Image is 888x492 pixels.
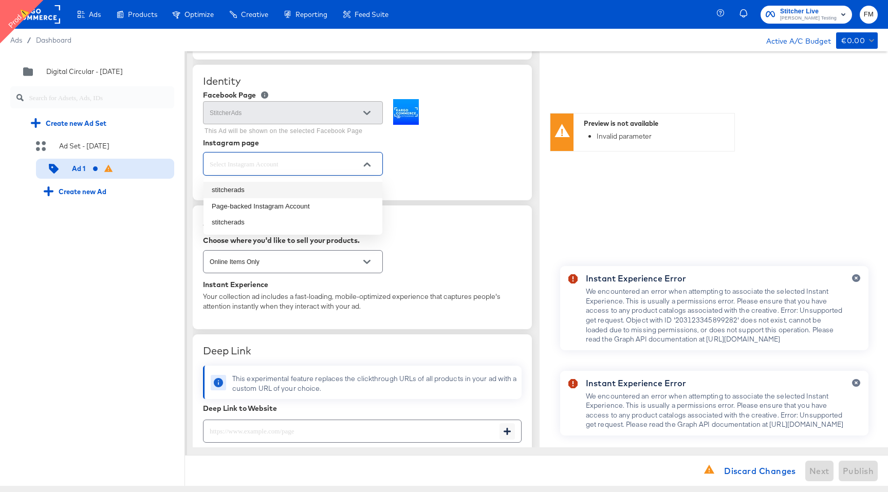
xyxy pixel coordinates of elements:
div: Instant Experience Error [586,377,844,389]
span: [PERSON_NAME] Testing [780,14,837,23]
div: Your collection ad includes a fast-loading, mobile-optimized experience that captures people's at... [203,292,522,311]
div: Active A/C Budget [755,32,831,48]
div: Ad 1 [72,164,85,174]
div: Digital Circular - [DATE] [46,67,123,77]
div: Choose where you'd like to sell your products. [203,236,522,244]
div: Create new Ad Set [31,118,106,128]
span: Discard Changes [724,464,796,478]
span: Products [128,10,157,18]
span: Creative [241,10,268,18]
div: Identity [203,75,522,87]
div: Instant Experience [203,280,522,289]
input: Select Instagram Account [208,158,362,170]
img: StitcherAds [393,99,419,125]
div: Ad Set - [DATE] [10,136,174,156]
span: FM [864,9,874,21]
p: This Ad will be shown on the selected Facebook Page [205,126,376,137]
li: Invalid parameter [597,131,729,141]
div: Ad Set - [DATE] [59,141,109,151]
span: Optimize [184,10,214,18]
div: €0.00 [841,34,865,47]
div: This experimental feature replaces the clickthrough URLs of all products in your ad with a custom... [232,374,517,393]
div: Create new Ad [44,186,106,196]
div: We encountered an error when attempting to associate the selected Instant Experience. This is usu... [586,287,844,344]
a: Dashboard [36,36,71,44]
button: Open [359,254,375,270]
button: Stitcher Live[PERSON_NAME] Testing [761,6,852,24]
div: Create new Ad Set [23,113,174,133]
div: Instagram page [203,139,522,147]
button: Close [359,157,375,172]
div: Ad Creative [203,216,522,228]
div: Facebook Page [203,91,256,99]
span: Ads [10,36,22,44]
div: Instant Experience Error [586,272,844,285]
span: Ads [89,10,101,18]
div: Digital Circular - [DATE] [10,62,174,82]
span: Stitcher Live [780,6,837,17]
div: Deep Link [203,345,522,357]
li: stitcherads [203,182,382,198]
div: Deep Link to Website [203,404,522,412]
input: Search for Adsets, Ads, IDs [29,82,174,104]
button: €0.00 [836,32,878,49]
div: Preview is not available [584,119,729,128]
span: / [22,36,36,44]
span: Reporting [295,10,327,18]
button: FM [860,6,878,24]
li: Page-backed Instagram Account [203,198,382,215]
li: stitcherads [203,214,382,231]
div: We encountered an error when attempting to associate the selected Instant Experience. This is usu... [586,391,844,429]
div: Ad 1 [10,159,174,179]
span: Feed Suite [355,10,388,18]
input: Select Product Sales Channel [208,256,362,268]
input: https://www.example.com/page [203,416,499,438]
div: Create new Ad [36,181,174,201]
button: Discard Changes [720,461,800,481]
